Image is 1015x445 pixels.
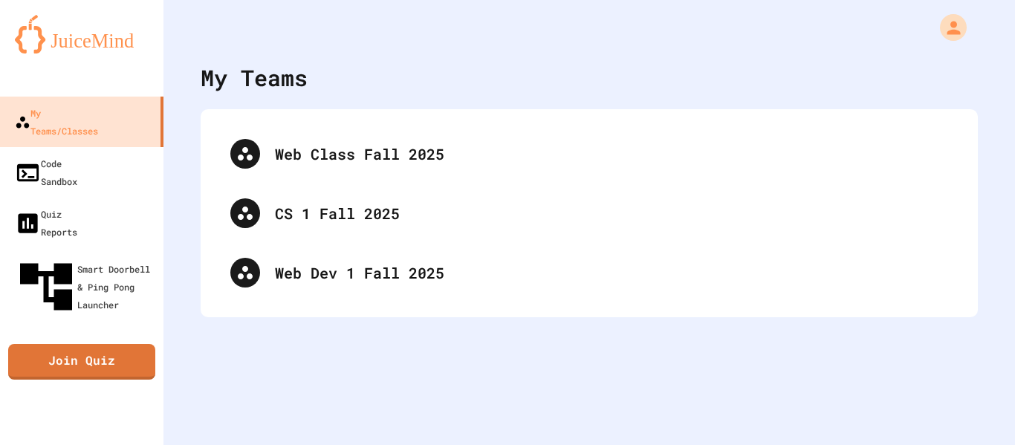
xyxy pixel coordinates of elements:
[15,205,77,241] div: Quiz Reports
[275,143,948,165] div: Web Class Fall 2025
[924,10,970,45] div: My Account
[8,344,155,380] a: Join Quiz
[215,183,963,243] div: CS 1 Fall 2025
[15,256,158,318] div: Smart Doorbell & Ping Pong Launcher
[275,262,948,284] div: Web Dev 1 Fall 2025
[275,202,948,224] div: CS 1 Fall 2025
[215,243,963,302] div: Web Dev 1 Fall 2025
[15,155,77,190] div: Code Sandbox
[201,61,308,94] div: My Teams
[15,15,149,53] img: logo-orange.svg
[215,124,963,183] div: Web Class Fall 2025
[15,104,98,140] div: My Teams/Classes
